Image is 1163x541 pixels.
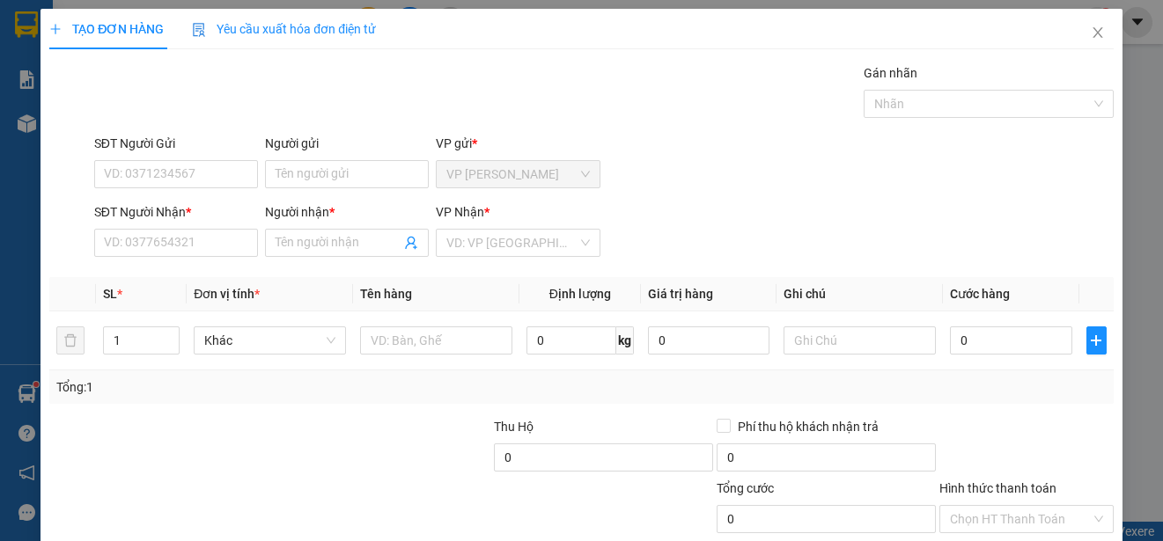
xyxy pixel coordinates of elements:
[731,417,886,436] span: Phí thu hộ khách nhận trả
[360,287,412,301] span: Tên hàng
[549,287,611,301] span: Định lượng
[446,161,589,187] span: VP Cao Tốc
[864,66,917,80] label: Gán nhãn
[404,236,418,250] span: user-add
[49,22,164,36] span: TẠO ĐƠN HÀNG
[436,205,484,219] span: VP Nhận
[265,134,429,153] div: Người gửi
[436,134,600,153] div: VP gửi
[94,134,258,153] div: SĐT Người Gửi
[950,287,1010,301] span: Cước hàng
[616,326,634,355] span: kg
[103,287,117,301] span: SL
[192,22,376,36] span: Yêu cầu xuất hóa đơn điện tử
[648,326,770,355] input: 0
[494,420,534,434] span: Thu Hộ
[939,481,1056,495] label: Hình thức thanh toán
[49,23,62,35] span: plus
[717,481,774,495] span: Tổng cước
[1091,26,1105,40] span: close
[1086,326,1107,355] button: plus
[192,23,206,37] img: icon
[56,377,450,397] div: Tổng: 1
[360,326,512,355] input: VD: Bàn, Ghế
[265,202,429,222] div: Người nhận
[1087,333,1106,347] span: plus
[777,277,943,311] th: Ghi chú
[194,287,260,301] span: Đơn vị tính
[1073,9,1123,58] button: Close
[94,202,258,222] div: SĐT Người Nhận
[56,326,85,355] button: delete
[204,327,335,354] span: Khác
[648,287,713,301] span: Giá trị hàng
[784,326,936,355] input: Ghi Chú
